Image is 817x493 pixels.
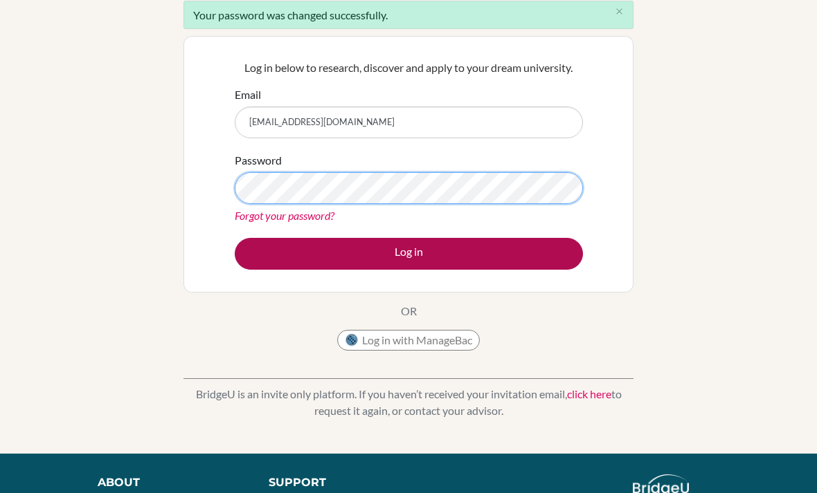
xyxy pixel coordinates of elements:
i: close [614,6,625,17]
label: Email [235,86,261,103]
div: Your password was changed successfully. [183,1,634,29]
button: Log in with ManageBac [337,330,480,351]
label: Password [235,152,282,169]
a: click here [567,387,611,400]
a: Forgot your password? [235,209,334,222]
p: OR [401,303,417,319]
button: Close [605,1,633,22]
div: Support [269,474,395,491]
p: Log in below to research, discover and apply to your dream university. [235,59,583,76]
div: About [98,474,237,491]
button: Log in [235,238,583,270]
p: BridgeU is an invite only platform. If you haven’t received your invitation email, to request it ... [183,386,634,419]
